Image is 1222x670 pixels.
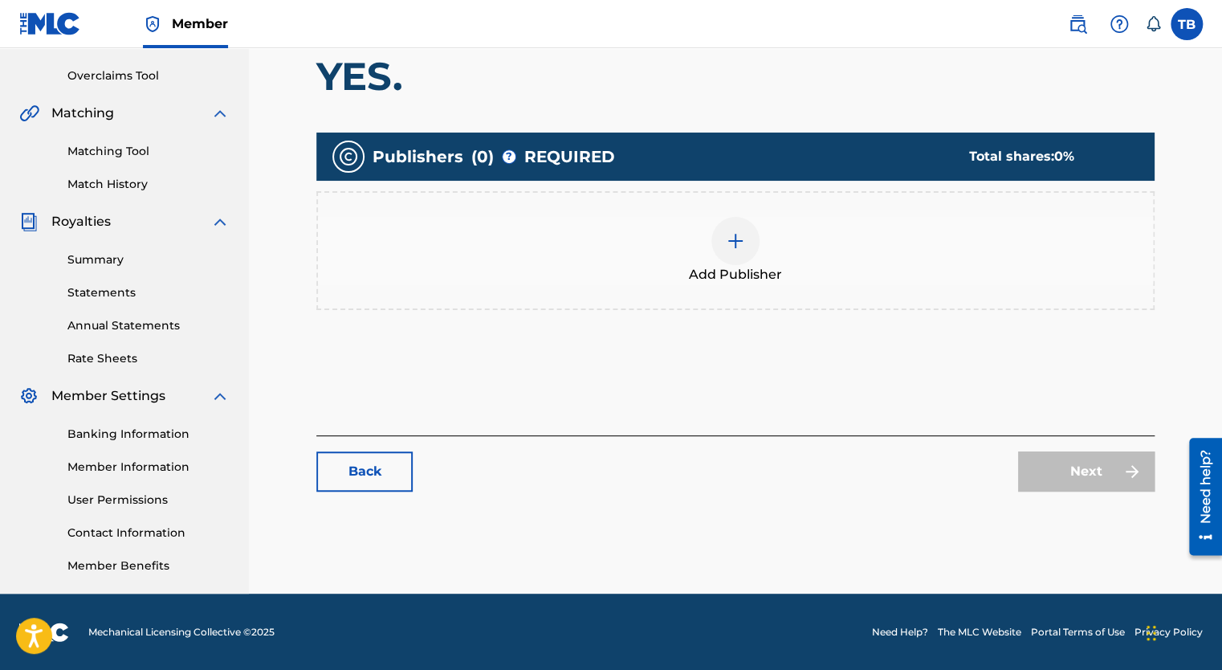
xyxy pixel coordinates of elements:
span: ( 0 ) [471,145,494,169]
span: Add Publisher [689,265,782,284]
a: The MLC Website [938,625,1021,639]
span: REQUIRED [524,145,615,169]
iframe: Chat Widget [1142,593,1222,670]
span: Publishers [373,145,463,169]
span: Mechanical Licensing Collective © 2025 [88,625,275,639]
a: Portal Terms of Use [1031,625,1125,639]
a: Statements [67,284,230,301]
a: Matching Tool [67,143,230,160]
iframe: Resource Center [1177,432,1222,562]
a: Back [316,451,413,492]
h1: YES. [316,52,1155,100]
div: Drag [1147,609,1156,657]
img: MLC Logo [19,12,81,35]
a: Summary [67,251,230,268]
span: 0 % [1054,149,1074,164]
img: publishers [339,147,358,166]
span: Member [172,14,228,33]
a: Banking Information [67,426,230,443]
a: User Permissions [67,492,230,509]
img: add [726,231,745,251]
a: Contact Information [67,525,230,541]
div: Help [1103,8,1135,40]
a: Annual Statements [67,317,230,334]
img: help [1110,14,1129,34]
span: Royalties [51,212,111,231]
a: Overclaims Tool [67,67,230,84]
img: Top Rightsholder [143,14,162,34]
span: Member Settings [51,386,165,406]
a: Match History [67,176,230,193]
img: search [1068,14,1087,34]
img: Member Settings [19,386,39,406]
a: Public Search [1061,8,1094,40]
a: Rate Sheets [67,350,230,367]
img: expand [210,104,230,123]
img: logo [19,623,69,642]
span: Matching [51,104,114,123]
a: Member Benefits [67,558,230,574]
a: Privacy Policy [1134,625,1203,639]
img: expand [210,212,230,231]
div: User Menu [1171,8,1203,40]
span: ? [503,150,515,163]
a: Member Information [67,459,230,476]
div: Notifications [1145,16,1161,32]
img: Royalties [19,212,39,231]
img: Matching [19,104,39,123]
img: expand [210,386,230,406]
a: Need Help? [872,625,928,639]
div: Total shares: [969,147,1122,166]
